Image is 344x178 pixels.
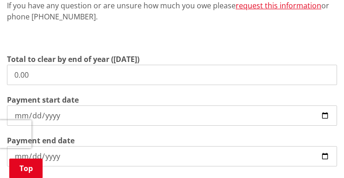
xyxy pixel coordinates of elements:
label: Payment end date [7,135,75,146]
label: Total to clear by end of year ([DATE]) [7,54,139,65]
label: Payment start date [7,94,79,105]
a: Top [9,159,43,178]
a: request this information [236,0,321,11]
iframe: Messenger Launcher [301,139,335,172]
